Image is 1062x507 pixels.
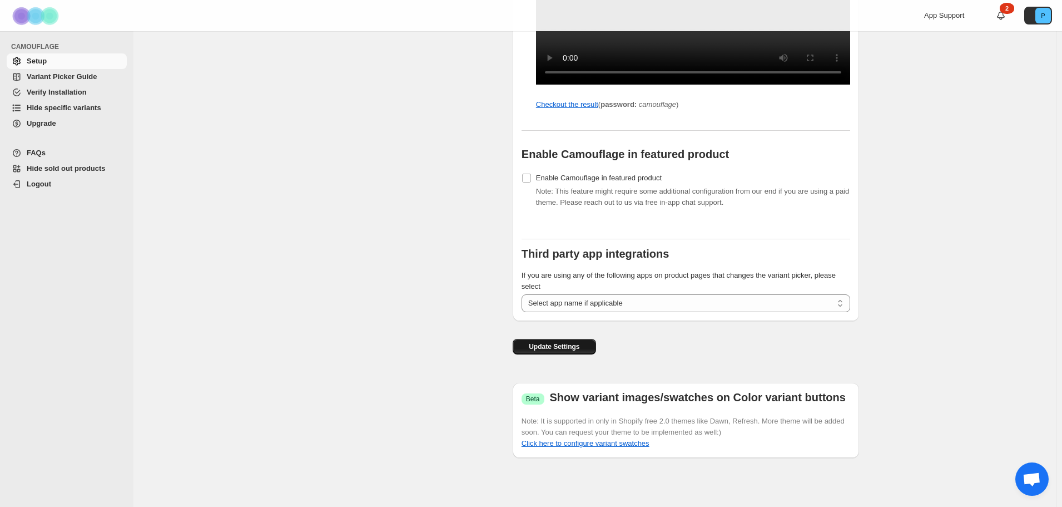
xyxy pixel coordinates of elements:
span: App Support [924,11,964,19]
span: Hide sold out products [27,164,106,173]
img: Camouflage [9,1,64,31]
a: Setup [7,53,127,69]
span: Upgrade [27,119,56,127]
span: Avatar with initials P [1035,8,1051,23]
span: Beta [526,395,540,403]
a: Verify Installation [7,85,127,100]
b: Show variant images/swatches on Color variant buttons [550,391,846,403]
a: Open chat [1015,462,1049,496]
span: Logout [27,180,51,188]
span: Hide specific variants [27,104,101,112]
i: camouflage [639,100,676,109]
button: Update Settings [513,339,596,355]
a: Click here to configure variant swatches [522,439,649,447]
text: P [1041,12,1045,19]
span: FAQs [27,149,46,157]
a: Upgrade [7,116,127,131]
span: Setup [27,57,47,65]
a: Hide specific variants [7,100,127,116]
a: Logout [7,176,127,192]
strong: password: [601,100,637,109]
span: CAMOUFLAGE [11,42,128,51]
span: Note: This feature might require some additional configuration from our end if you are using a pa... [536,187,849,206]
span: If you are using any of the following apps on product pages that changes the variant picker, plea... [522,271,836,291]
a: 2 [995,10,1006,21]
span: Update Settings [529,342,579,351]
span: Note: It is supported in only in Shopify free 2.0 themes like Dawn, Refresh. More theme will be a... [522,417,845,436]
a: Variant Picker Guide [7,69,127,85]
button: Avatar with initials P [1024,7,1052,24]
span: Enable Camouflage in featured product [536,174,662,182]
b: Enable Camouflage in featured product [522,148,729,160]
span: Verify Installation [27,88,87,96]
div: 2 [1000,3,1014,14]
a: Checkout the result [536,100,598,109]
b: Third party app integrations [522,248,669,260]
span: Variant Picker Guide [27,72,97,81]
p: ( ) [536,99,850,110]
a: FAQs [7,145,127,161]
a: Hide sold out products [7,161,127,176]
